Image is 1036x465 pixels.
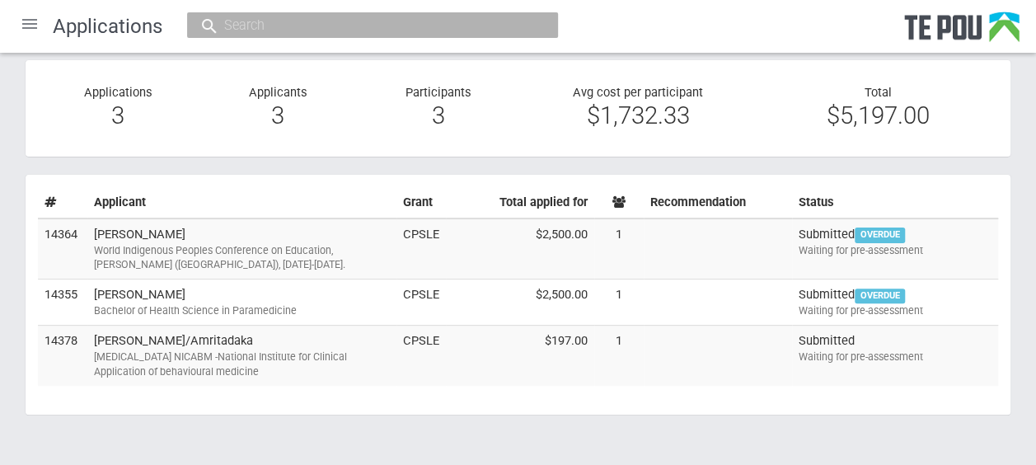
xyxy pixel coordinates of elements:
[38,279,87,326] td: 14355
[38,325,87,385] td: 14378
[799,303,991,318] div: Waiting for pre-assessment
[396,218,446,279] td: CPSLE
[594,218,644,279] td: 1
[792,187,998,218] th: Status
[370,108,505,123] div: 3
[210,108,345,123] div: 3
[799,350,991,364] div: Waiting for pre-assessment
[94,350,390,379] div: [MEDICAL_DATA] NICABM -National Institute for Clinical Application of behavioural medicine
[94,243,390,273] div: World Indigenous Peoples Conference on Education, [PERSON_NAME] ([GEOGRAPHIC_DATA]), [DATE]-[DATE].
[358,85,518,132] div: Participants
[87,325,396,385] td: [PERSON_NAME]/Amritadaka
[446,187,594,218] th: Total applied for
[50,108,185,123] div: 3
[396,325,446,385] td: CPSLE
[594,325,644,385] td: 1
[792,218,998,279] td: Submitted
[855,289,905,303] span: OVERDUE
[530,108,745,123] div: $1,732.33
[198,85,358,132] div: Applicants
[87,218,396,279] td: [PERSON_NAME]
[792,279,998,326] td: Submitted
[446,325,594,385] td: $197.00
[396,279,446,326] td: CPSLE
[758,85,998,124] div: Total
[94,303,390,318] div: Bachelor of Health Science in Paramedicine
[594,279,644,326] td: 1
[38,85,198,132] div: Applications
[792,325,998,385] td: Submitted
[855,228,905,242] span: OVERDUE
[219,16,509,34] input: Search
[87,187,396,218] th: Applicant
[446,279,594,326] td: $2,500.00
[87,279,396,326] td: [PERSON_NAME]
[771,108,986,123] div: $5,197.00
[38,218,87,279] td: 14364
[446,218,594,279] td: $2,500.00
[396,187,446,218] th: Grant
[799,243,991,258] div: Waiting for pre-assessment
[644,187,792,218] th: Recommendation
[518,85,757,132] div: Avg cost per participant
